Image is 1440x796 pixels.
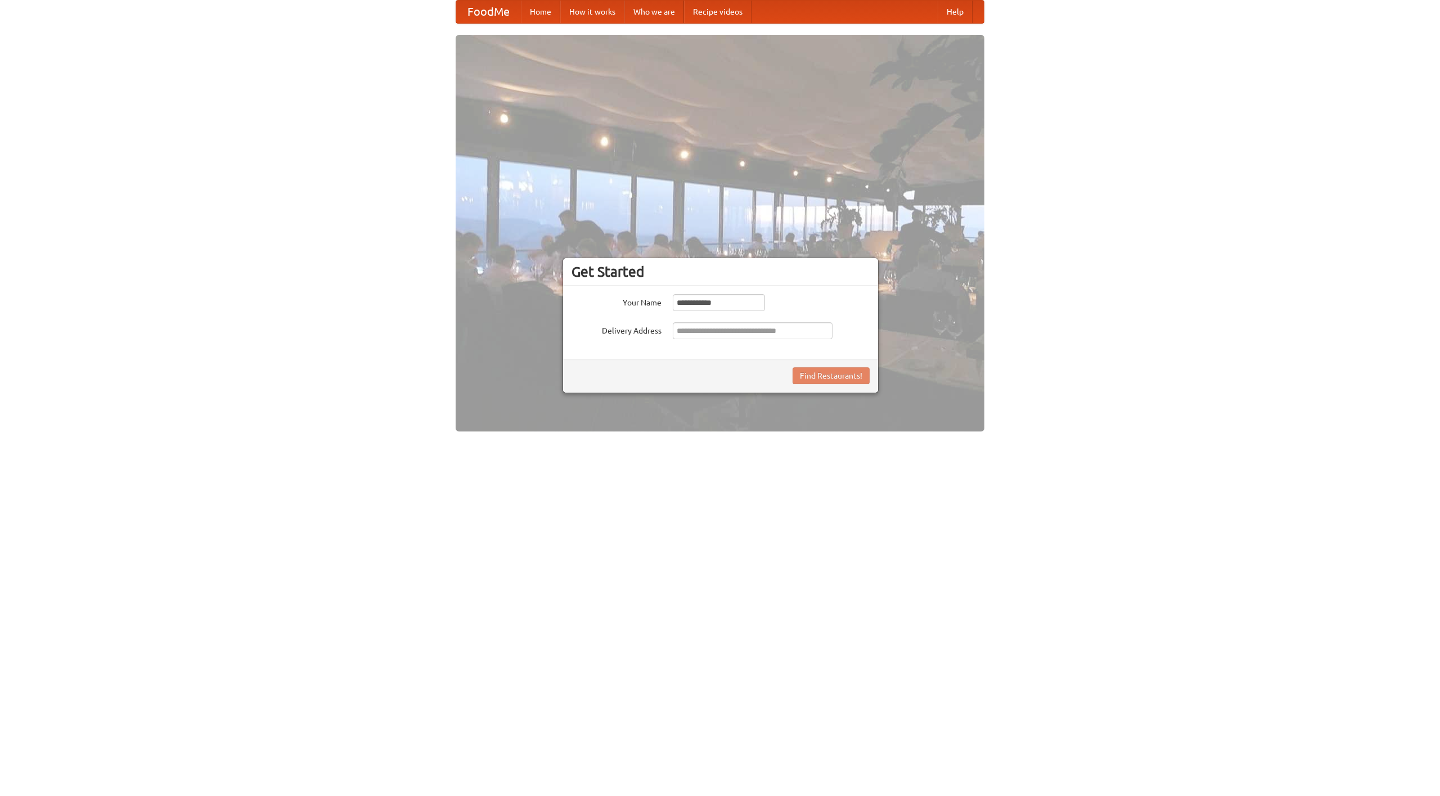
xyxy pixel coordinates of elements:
h3: Get Started [571,263,870,280]
a: Recipe videos [684,1,751,23]
a: FoodMe [456,1,521,23]
label: Delivery Address [571,322,661,336]
a: Who we are [624,1,684,23]
a: Help [938,1,973,23]
a: How it works [560,1,624,23]
label: Your Name [571,294,661,308]
a: Home [521,1,560,23]
button: Find Restaurants! [793,367,870,384]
